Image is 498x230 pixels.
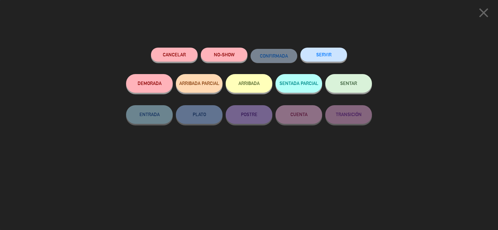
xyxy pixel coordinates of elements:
[275,105,322,124] button: CUENTA
[275,74,322,93] button: SENTADA PARCIAL
[476,5,491,21] i: close
[325,105,372,124] button: TRANSICIÓN
[201,48,247,62] button: NO-SHOW
[226,74,272,93] button: ARRIBADA
[176,74,223,93] button: ARRIBADA PARCIAL
[340,81,357,86] span: SENTAR
[300,48,347,62] button: SERVIR
[260,53,288,59] span: CONFIRMADA
[325,74,372,93] button: SENTAR
[179,81,219,86] span: ARRIBADA PARCIAL
[151,48,198,62] button: Cancelar
[176,105,223,124] button: PLATO
[126,105,173,124] button: ENTRADA
[251,49,297,63] button: CONFIRMADA
[226,105,272,124] button: POSTRE
[126,74,173,93] button: DEMORADA
[474,5,493,23] button: close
